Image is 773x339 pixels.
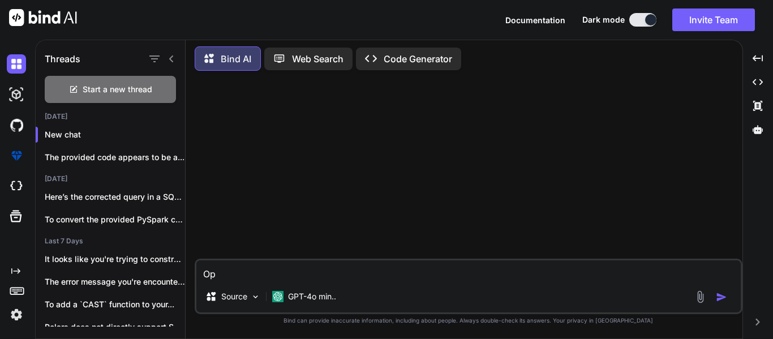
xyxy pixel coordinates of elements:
[292,52,343,66] p: Web Search
[505,14,565,26] button: Documentation
[505,15,565,25] span: Documentation
[45,214,185,225] p: To convert the provided PySpark code to...
[716,291,727,303] img: icon
[45,321,185,333] p: Polars does not directly support SQL queries...
[36,112,185,121] h2: [DATE]
[221,52,251,66] p: Bind AI
[672,8,755,31] button: Invite Team
[7,177,26,196] img: cloudideIcon
[9,9,77,26] img: Bind AI
[195,316,742,325] p: Bind can provide inaccurate information, including about people. Always double-check its answers....
[45,129,185,140] p: New chat
[196,260,741,281] textarea: Op
[7,146,26,165] img: premium
[45,276,185,287] p: The error message you're encountering indicates that...
[288,291,336,302] p: GPT-4o min..
[582,14,625,25] span: Dark mode
[83,84,152,95] span: Start a new thread
[272,291,284,302] img: GPT-4o mini
[7,305,26,324] img: settings
[384,52,452,66] p: Code Generator
[45,299,185,310] p: To add a `CAST` function to your...
[45,52,80,66] h1: Threads
[221,291,247,302] p: Source
[45,191,185,203] p: Here’s the corrected query in a SQL-like...
[45,152,185,163] p: The provided code appears to be a...
[7,85,26,104] img: darkAi-studio
[45,254,185,265] p: It looks like you're trying to construct...
[7,115,26,135] img: githubDark
[36,237,185,246] h2: Last 7 Days
[36,174,185,183] h2: [DATE]
[7,54,26,74] img: darkChat
[694,290,707,303] img: attachment
[251,292,260,302] img: Pick Models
